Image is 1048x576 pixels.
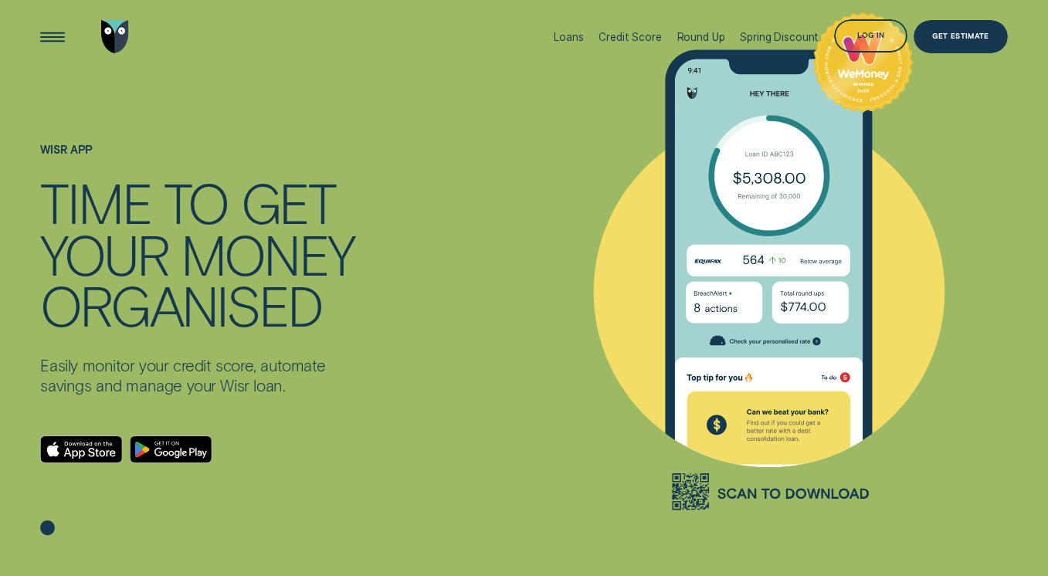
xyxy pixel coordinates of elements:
[101,20,129,53] img: Wisr
[40,177,359,330] h4: TIME TO GET YOUR MONEY ORGANISED
[40,435,124,464] a: Download on the App Store
[914,20,1007,53] a: Get Estimate
[554,31,583,43] div: Loans
[40,144,359,178] h1: WISR APP
[241,177,335,228] div: GET
[40,229,168,280] div: YOUR
[834,19,907,53] button: Log in
[40,355,359,395] p: Easily monitor your credit score, automate savings and manage your Wisr loan.
[130,435,213,464] a: Android App on Google Play
[164,177,228,228] div: TO
[36,20,70,53] button: Open Menu
[677,31,725,43] div: Round Up
[40,280,321,330] div: ORGANISED
[599,31,661,43] div: Credit Score
[40,177,151,228] div: TIME
[181,229,354,280] div: MONEY
[740,31,819,43] div: Spring Discount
